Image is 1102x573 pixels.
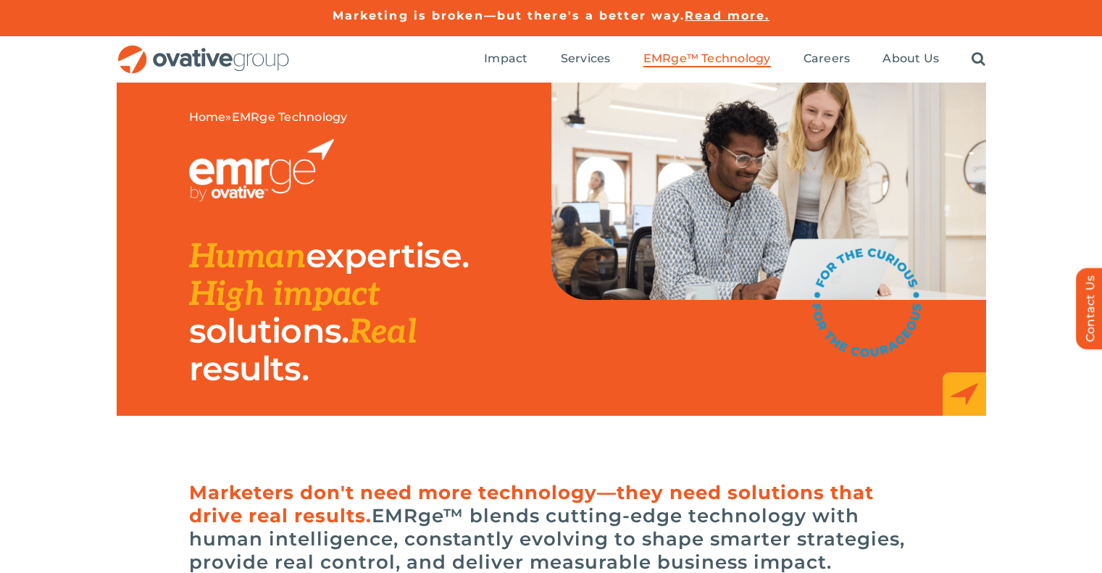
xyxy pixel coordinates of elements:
[551,83,986,300] img: EMRge Landing Page Header Image
[882,51,939,67] a: About Us
[189,310,349,351] span: solutions.
[972,51,985,67] a: Search
[643,51,771,66] span: EMRge™ Technology
[189,139,334,201] img: EMRGE_RGB_wht
[882,51,939,66] span: About Us
[189,237,306,277] span: Human
[189,110,348,125] span: »
[685,9,769,22] a: Read more.
[189,481,874,527] span: Marketers don't need more technology—they need solutions that drive real results.
[943,372,986,416] img: EMRge_HomePage_Elements_Arrow Box
[484,51,527,67] a: Impact
[484,51,527,66] span: Impact
[643,51,771,67] a: EMRge™ Technology
[803,51,851,66] span: Careers
[803,51,851,67] a: Careers
[484,36,985,83] nav: Menu
[306,235,469,276] span: expertise.
[333,9,685,22] a: Marketing is broken—but there's a better way.
[561,51,611,66] span: Services
[189,275,380,315] span: High impact
[117,43,291,57] a: OG_Full_horizontal_RGB
[232,110,348,124] span: EMRge Technology
[189,348,309,389] span: results.
[561,51,611,67] a: Services
[349,312,417,353] span: Real
[189,110,226,124] a: Home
